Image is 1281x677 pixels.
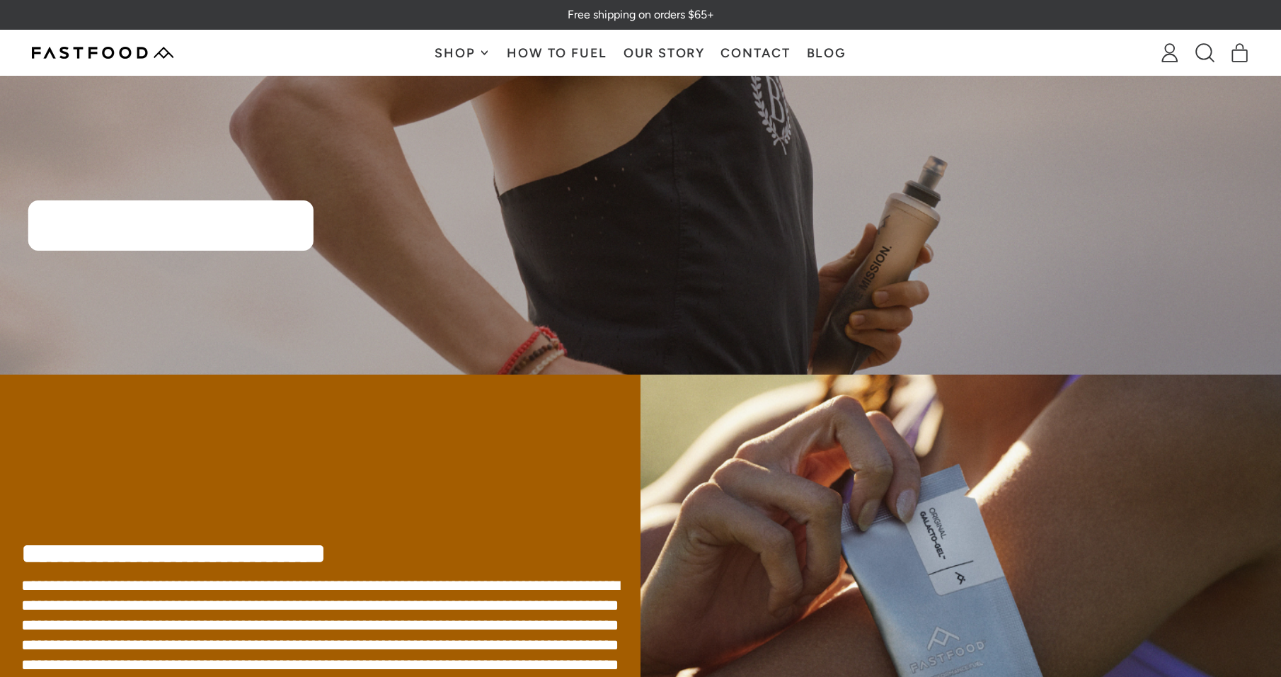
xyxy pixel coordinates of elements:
[499,30,615,75] a: How To Fuel
[616,30,713,75] a: Our Story
[435,47,478,59] span: Shop
[798,30,854,75] a: Blog
[32,47,173,59] img: Fastfood
[427,30,499,75] button: Shop
[713,30,798,75] a: Contact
